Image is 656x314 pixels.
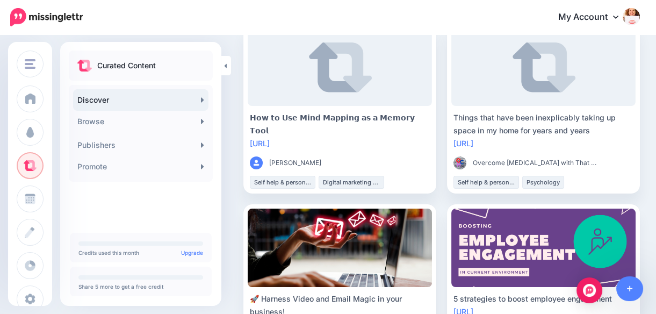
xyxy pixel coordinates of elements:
a: Publishers [73,134,208,156]
li: Psychology [522,176,564,189]
li: Self help & personal development [453,176,519,189]
img: menu.png [25,59,35,69]
li: Self help & personal development [250,176,315,189]
a: [URL] [250,139,270,148]
li: Digital marketing strategy [319,176,384,189]
p: Curated Content [97,59,156,72]
img: user_default_image.png [250,156,263,169]
div: Open Intercom Messenger [576,277,602,303]
span: Overcome [MEDICAL_DATA] with That Hoarder [473,158,596,168]
a: Discover [73,89,208,111]
div: Things that have been inexplicably taking up space in my home for years and years [453,111,633,137]
a: [URL] [453,139,473,148]
a: Browse [73,111,208,132]
img: 153248165_104371228369939_6489777646830955239_n-bsa96912_thumb.png [453,156,466,169]
div: 5 strategies to boost employee engagement [453,292,633,305]
img: Missinglettr [10,8,83,26]
img: curate.png [77,60,92,72]
a: Promote [73,156,208,177]
span: [PERSON_NAME] [269,158,321,168]
div: 𝗛𝗼𝘄 𝘁𝗼 𝗨𝘀𝗲 𝗠𝗶𝗻𝗱 𝗠𝗮𝗽𝗽𝗶𝗻𝗴 𝗮𝘀 𝗮 𝗠𝗲𝗺𝗼𝗿𝘆 𝗧𝗼𝗼𝗹 [250,111,430,137]
a: My Account [547,4,640,31]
